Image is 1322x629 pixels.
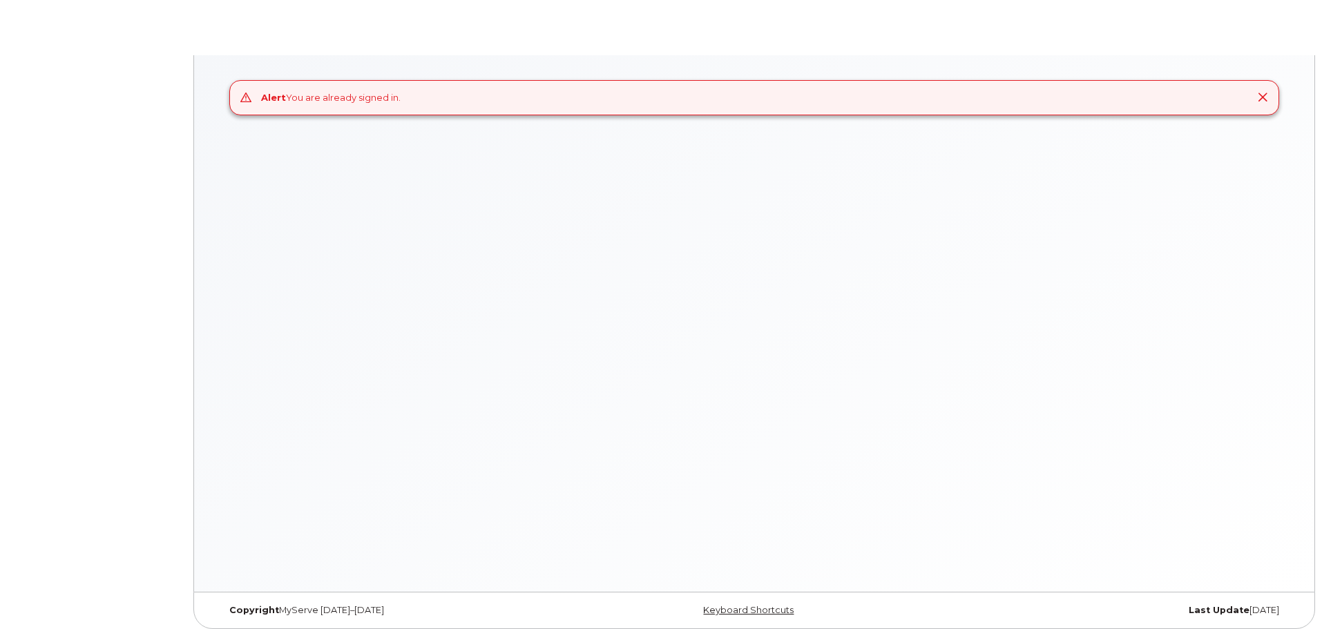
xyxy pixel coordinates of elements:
a: Keyboard Shortcuts [703,605,794,615]
div: You are already signed in. [261,91,401,104]
div: [DATE] [932,605,1290,616]
strong: Last Update [1189,605,1249,615]
div: MyServe [DATE]–[DATE] [219,605,576,616]
strong: Copyright [229,605,279,615]
strong: Alert [261,92,286,103]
